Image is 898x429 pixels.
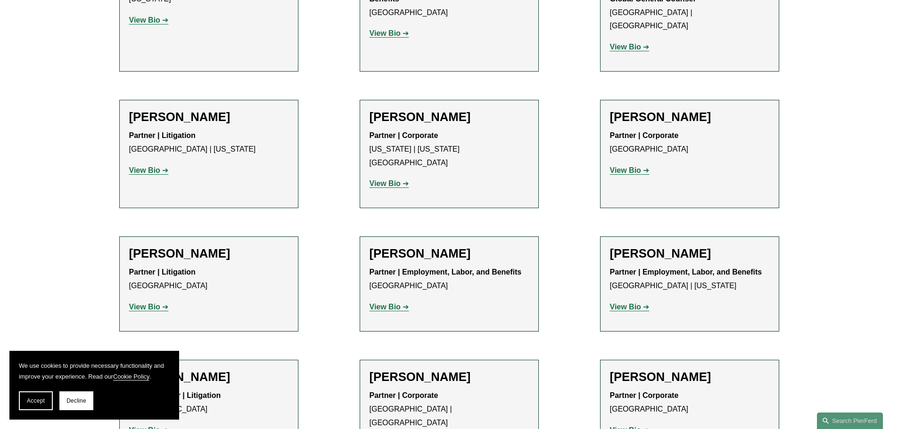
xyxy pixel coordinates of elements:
[370,110,529,124] h2: [PERSON_NAME]
[610,166,641,174] strong: View Bio
[370,29,401,37] strong: View Bio
[129,303,169,311] a: View Bio
[129,110,288,124] h2: [PERSON_NAME]
[129,370,288,384] h2: [PERSON_NAME]
[129,16,169,24] a: View Bio
[610,303,650,311] a: View Bio
[610,266,769,293] p: [GEOGRAPHIC_DATA] | [US_STATE]
[129,303,160,311] strong: View Bio
[370,179,401,187] strong: View Bio
[129,131,196,139] strong: Partner | Litigation
[370,29,409,37] a: View Bio
[370,391,438,399] strong: Partner | Corporate
[370,370,529,384] h2: [PERSON_NAME]
[610,389,769,416] p: [GEOGRAPHIC_DATA]
[129,166,160,174] strong: View Bio
[129,129,288,156] p: [GEOGRAPHIC_DATA] | [US_STATE]
[370,303,409,311] a: View Bio
[129,268,196,276] strong: Partner | Litigation
[610,268,762,276] strong: Partner | Employment, Labor, and Benefits
[370,303,401,311] strong: View Bio
[610,391,679,399] strong: Partner | Corporate
[129,246,288,261] h2: [PERSON_NAME]
[129,16,160,24] strong: View Bio
[370,268,522,276] strong: Partner | Employment, Labor, and Benefits
[129,166,169,174] a: View Bio
[610,129,769,156] p: [GEOGRAPHIC_DATA]
[610,370,769,384] h2: [PERSON_NAME]
[610,110,769,124] h2: [PERSON_NAME]
[129,389,288,416] p: [GEOGRAPHIC_DATA]
[9,351,179,420] section: Cookie banner
[370,179,409,187] a: View Bio
[370,246,529,261] h2: [PERSON_NAME]
[19,391,53,410] button: Accept
[610,246,769,261] h2: [PERSON_NAME]
[610,43,641,51] strong: View Bio
[610,131,679,139] strong: Partner | Corporate
[610,166,650,174] a: View Bio
[27,397,45,404] span: Accept
[66,397,86,404] span: Decline
[113,373,149,380] a: Cookie Policy
[610,43,650,51] a: View Bio
[19,360,170,382] p: We use cookies to provide necessary functionality and improve your experience. Read our .
[817,413,883,429] a: Search this site
[129,266,288,293] p: [GEOGRAPHIC_DATA]
[370,129,529,170] p: [US_STATE] | [US_STATE][GEOGRAPHIC_DATA]
[59,391,93,410] button: Decline
[370,131,438,139] strong: Partner | Corporate
[610,303,641,311] strong: View Bio
[370,266,529,293] p: [GEOGRAPHIC_DATA]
